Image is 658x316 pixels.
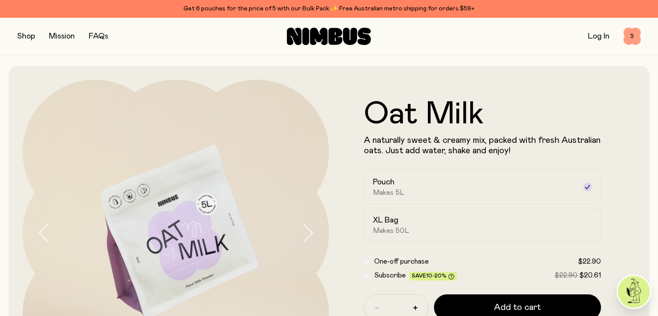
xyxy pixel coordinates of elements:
[373,215,398,226] h2: XL Bag
[17,3,641,14] div: Get 6 pouches for the price of 5 with our Bulk Pack ✨ Free Australian metro shipping for orders $59+
[426,273,446,278] span: 10-20%
[373,177,395,187] h2: Pouch
[374,258,429,265] span: One-off purchase
[373,188,404,197] span: Makes 5L
[364,99,601,130] h1: Oat Milk
[494,301,541,313] span: Add to cart
[412,273,454,280] span: Save
[374,272,406,279] span: Subscribe
[579,272,601,279] span: $20.61
[623,28,641,45] button: 3
[578,258,601,265] span: $22.90
[49,32,75,40] a: Mission
[588,32,610,40] a: Log In
[364,135,601,156] p: A naturally sweet & creamy mix, packed with fresh Australian oats. Just add water, shake and enjoy!
[89,32,108,40] a: FAQs
[618,276,650,308] img: agent
[555,272,578,279] span: $22.90
[373,226,409,235] span: Makes 50L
